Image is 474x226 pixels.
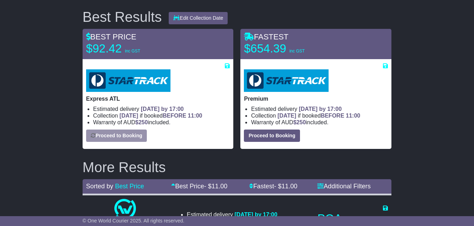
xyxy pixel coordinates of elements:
li: Warranty of AUD included. [251,119,388,126]
button: Proceed to Booking [86,130,147,142]
p: POA [317,212,388,226]
a: Best Price- $11.00 [171,183,227,190]
span: $ [135,119,148,125]
span: 250 [138,119,148,125]
li: Estimated delivery [251,106,388,112]
span: [DATE] by 17:00 [234,212,277,218]
span: $ [293,119,306,125]
span: 11.00 [211,183,227,190]
span: - $ [204,183,227,190]
p: Premium [244,95,388,102]
span: [DATE] [277,113,296,119]
span: if booked [277,113,360,119]
span: 11:00 [188,113,202,119]
span: Sorted by [86,183,113,190]
a: Additional Filters [317,183,371,190]
span: FASTEST [244,32,288,41]
span: [DATE] by 17:00 [299,106,342,112]
span: © One World Courier 2025. All rights reserved. [83,218,185,224]
span: inc GST [289,49,305,54]
img: StarTrack: Express ATL [86,69,170,92]
li: Estimated delivery [187,211,277,218]
img: One World Courier: Same Day Nationwide(quotes take 0.5-1 hour) [114,199,136,220]
a: Fastest- $11.00 [249,183,297,190]
button: Proceed to Booking [244,130,300,142]
span: 11:00 [346,113,360,119]
li: Estimated delivery [93,106,230,112]
span: BEST PRICE [86,32,136,41]
span: BEFORE [321,113,344,119]
li: Warranty of AUD included. [93,119,230,126]
button: Edit Collection Date [169,12,228,24]
img: StarTrack: Premium [244,69,328,92]
span: BEFORE [163,113,186,119]
li: Collection [251,112,388,119]
li: Collection [93,112,230,119]
p: $654.39 [244,42,332,56]
span: 250 [296,119,306,125]
span: - $ [274,183,297,190]
span: [DATE] by 17:00 [141,106,184,112]
p: Express ATL [86,95,230,102]
h2: More Results [83,159,391,175]
div: Best Results [79,9,166,25]
a: Best Price [115,183,144,190]
span: [DATE] [120,113,138,119]
span: inc GST [125,49,140,54]
p: $92.42 [86,42,174,56]
span: if booked [120,113,202,119]
span: 11.00 [281,183,297,190]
